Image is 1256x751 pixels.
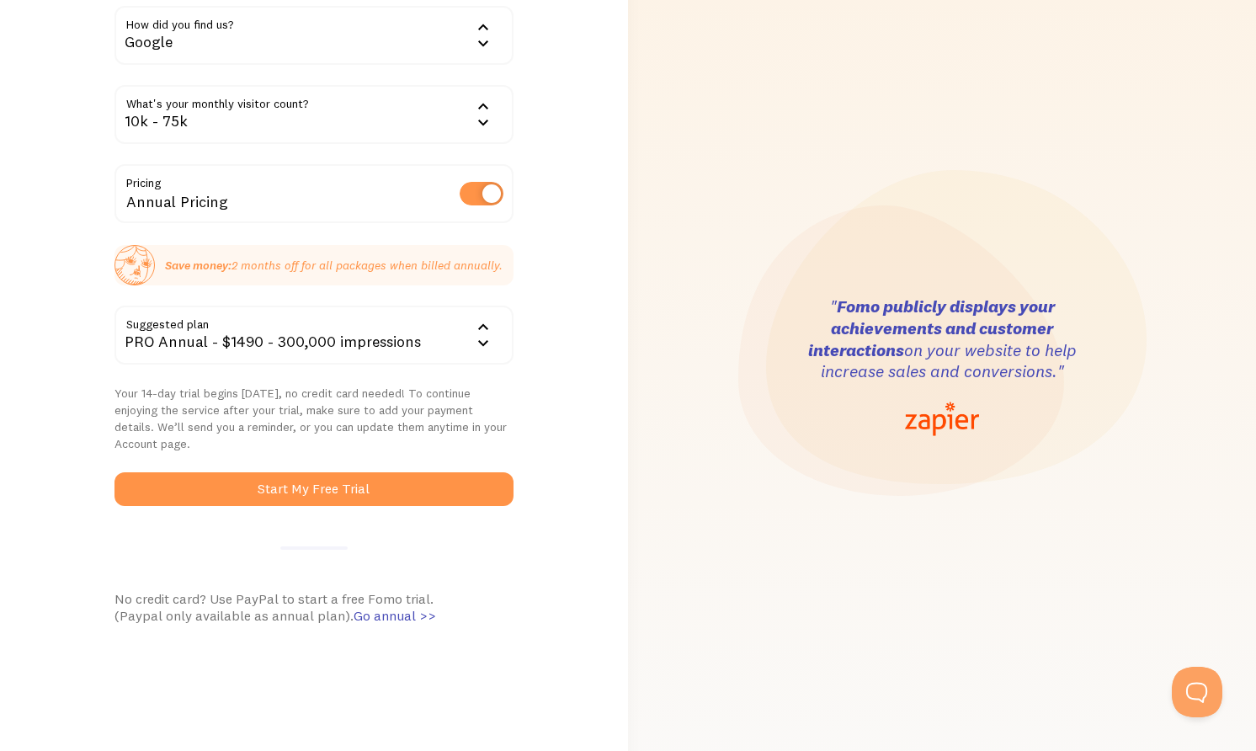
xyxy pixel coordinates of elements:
div: 10k - 75k [114,85,513,144]
strong: Fomo publicly displays your achievements and customer interactions [808,296,1055,360]
div: Google [114,6,513,65]
button: Start My Free Trial [114,472,513,506]
p: Your 14-day trial begins [DATE], no credit card needed! To continue enjoying the service after yo... [114,385,513,452]
img: zapier-logo-67829435118c75c76cb2dd6da18087269b6957094811fad6c81319a220d8a412.png [905,402,978,436]
div: No credit card? Use PayPal to start a free Fomo trial. (Paypal only available as annual plan). [114,590,513,624]
iframe: Help Scout Beacon - Open [1172,667,1222,717]
span: Go annual >> [354,607,436,624]
div: PRO Annual - $1490 - 300,000 impressions [114,306,513,365]
h3: " on your website to help increase sales and conversions." [807,296,1077,382]
p: 2 months off for all packages when billed annually. [165,257,503,274]
strong: Save money: [165,258,232,273]
div: Annual Pricing [114,164,513,226]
